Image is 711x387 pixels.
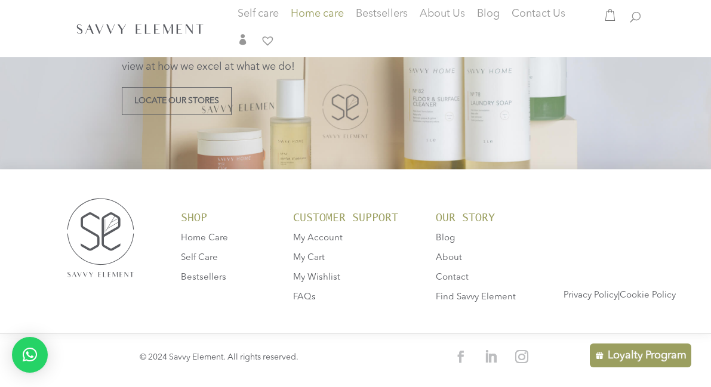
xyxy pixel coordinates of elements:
[620,291,676,300] a: Cookie Policy
[509,343,535,370] a: Follow on Instagram
[356,8,408,19] span: Bestsellers
[54,185,147,291] img: Se Logo
[293,212,403,230] h4: CUSTOMER SUPPORT
[238,34,248,49] a: 
[181,253,218,262] a: Self Care
[420,10,465,21] a: About Us
[512,8,565,19] span: Contact Us
[512,10,565,21] a: Contact Us
[238,10,279,33] a: Self care
[122,87,232,115] a: Locate Our Stores
[564,291,618,300] a: Privacy Policy
[181,234,228,243] a: Home Care
[564,294,705,297] p: |
[436,212,530,230] h4: OUR STORY
[420,8,465,19] span: About Us
[293,234,343,243] a: My Account
[122,46,400,74] p: Visit our offline stores & have a first-hand view at how we excel at what we do!
[238,8,279,19] span: Self care
[293,273,340,282] a: My Wishlist
[181,212,275,230] h4: SHOP
[293,253,325,262] a: My Cart
[477,10,500,21] a: Blog
[477,8,500,19] span: Blog
[356,10,408,21] a: Bestsellers
[436,273,469,282] a: Contact
[293,293,316,302] a: FAQs
[436,234,455,243] a: Blog
[238,34,248,45] span: 
[478,343,504,370] a: Follow on LinkedIn
[436,253,462,262] a: About
[608,348,687,363] p: Loyalty Program
[449,345,473,369] a: Follow on Facebook
[436,293,516,302] a: Find Savvy Element
[140,351,338,364] p: © 2024 Savvy Element. All rights reserved.
[73,20,207,38] img: SavvyElement
[291,8,344,19] span: Home care
[291,10,344,33] a: Home care
[181,273,226,282] a: Bestsellers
